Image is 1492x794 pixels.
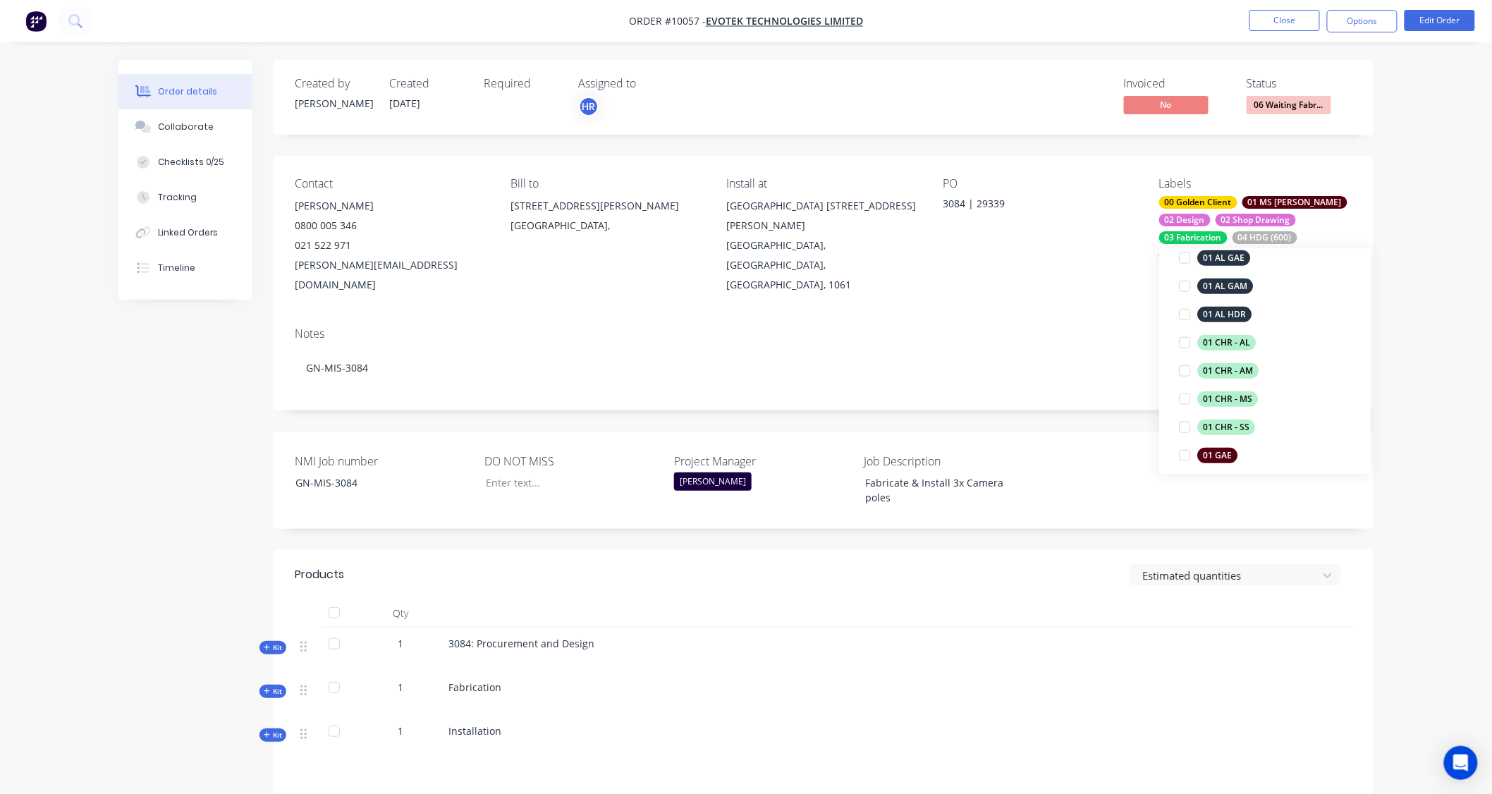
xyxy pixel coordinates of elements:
[398,636,403,651] span: 1
[629,15,706,28] span: Order #10057 -
[25,11,47,32] img: Factory
[1216,214,1296,226] div: 02 Shop Drawing
[1124,96,1209,114] span: No
[578,77,719,90] div: Assigned to
[854,472,1030,508] div: Fabricate & Install 3x Camera poles
[448,724,501,738] span: Installation
[295,566,344,583] div: Products
[118,109,252,145] button: Collaborate
[389,97,420,110] span: [DATE]
[1173,417,1261,437] button: 01 CHR - SS
[158,121,214,133] div: Collaborate
[510,177,704,190] div: Bill to
[158,156,225,169] div: Checklists 0/25
[1233,231,1297,244] div: 04 HDG (600)
[118,215,252,250] button: Linked Orders
[1444,746,1478,780] div: Open Intercom Messenger
[118,74,252,109] button: Order details
[1173,333,1261,353] button: 01 CHR - AL
[389,77,467,90] div: Created
[259,728,286,742] button: Kit
[118,250,252,286] button: Timeline
[1327,10,1398,32] button: Options
[1197,420,1255,435] div: 01 CHR - SS
[1242,196,1347,209] div: 01 MS [PERSON_NAME]
[510,196,704,216] div: [STREET_ADDRESS][PERSON_NAME]
[1173,389,1264,409] button: 01 CHR - MS
[864,453,1041,470] label: Job Description
[1247,96,1331,114] span: 06 Waiting Fabr...
[295,77,372,90] div: Created by
[264,730,282,740] span: Kit
[1173,305,1257,324] button: 01 AL HDR
[264,642,282,653] span: Kit
[158,85,218,98] div: Order details
[674,472,752,491] div: [PERSON_NAME]
[295,216,488,236] div: 0800 005 346
[295,236,488,255] div: 021 522 971
[295,453,471,470] label: NMI Job number
[578,96,599,117] button: HR
[158,262,195,274] div: Timeline
[1249,10,1320,31] button: Close
[295,255,488,295] div: [PERSON_NAME][EMAIL_ADDRESS][DOMAIN_NAME]
[295,196,488,295] div: [PERSON_NAME]0800 005 346021 522 971[PERSON_NAME][EMAIL_ADDRESS][DOMAIN_NAME]
[943,196,1119,216] div: 3084 | 29339
[285,472,461,493] div: GN-MIS-3084
[1247,77,1352,90] div: Status
[1173,276,1259,296] button: 01 AL GAM
[727,236,920,295] div: [GEOGRAPHIC_DATA], [GEOGRAPHIC_DATA], [GEOGRAPHIC_DATA], 1061
[484,77,561,90] div: Required
[727,196,920,236] div: [GEOGRAPHIC_DATA] [STREET_ADDRESS][PERSON_NAME]
[484,453,661,470] label: DO NOT MISS
[158,191,197,204] div: Tracking
[1197,363,1259,379] div: 01 CHR - AM
[1159,177,1352,190] div: Labels
[1197,307,1252,322] div: 01 AL HDR
[1173,361,1264,381] button: 01 CHR - AM
[1197,250,1250,266] div: 01 AL GAE
[259,685,286,698] button: Kit
[1247,96,1331,117] button: 06 Waiting Fabr...
[259,641,286,654] button: Kit
[398,723,403,738] span: 1
[295,96,372,111] div: [PERSON_NAME]
[295,327,1352,341] div: Notes
[1159,231,1228,244] div: 03 Fabrication
[1197,391,1258,407] div: 01 CHR - MS
[1197,279,1253,294] div: 01 AL GAM
[1159,196,1237,209] div: 00 Golden Client
[1159,214,1211,226] div: 02 Design
[1124,77,1230,90] div: Invoiced
[1197,335,1256,350] div: 01 CHR - AL
[398,680,403,695] span: 1
[1197,448,1237,463] div: 01 GAE
[295,346,1352,389] div: GN-MIS-3084
[510,216,704,236] div: [GEOGRAPHIC_DATA],
[943,177,1136,190] div: PO
[295,196,488,216] div: [PERSON_NAME]
[1405,10,1475,31] button: Edit Order
[510,196,704,241] div: [STREET_ADDRESS][PERSON_NAME][GEOGRAPHIC_DATA],
[158,226,219,239] div: Linked Orders
[727,196,920,295] div: [GEOGRAPHIC_DATA] [STREET_ADDRESS][PERSON_NAME][GEOGRAPHIC_DATA], [GEOGRAPHIC_DATA], [GEOGRAPHIC_...
[295,177,488,190] div: Contact
[264,686,282,697] span: Kit
[358,599,443,628] div: Qty
[118,145,252,180] button: Checklists 0/25
[1173,446,1243,465] button: 01 GAE
[118,180,252,215] button: Tracking
[727,177,920,190] div: Install at
[674,453,850,470] label: Project Manager
[448,680,501,694] span: Fabrication
[706,15,863,28] a: Evotek Technologies Limited
[1173,248,1256,268] button: 01 AL GAE
[448,637,594,650] span: 3084: Procurement and Design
